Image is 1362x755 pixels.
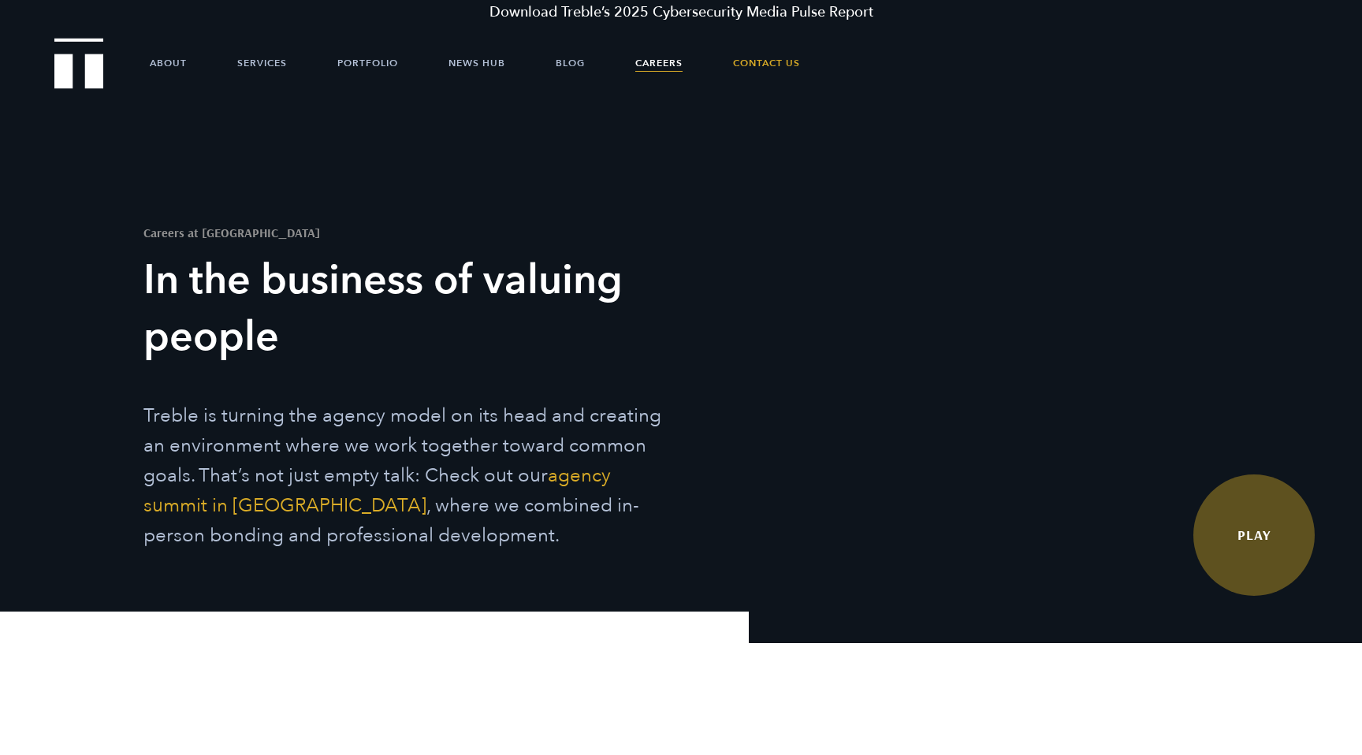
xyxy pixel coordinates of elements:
img: Treble logo [54,38,104,88]
p: Treble is turning the agency model on its head and creating an environment where we work together... [143,401,676,551]
a: Services [237,39,287,87]
a: Portfolio [337,39,398,87]
a: Watch Video [1193,474,1315,596]
h1: Careers at [GEOGRAPHIC_DATA] [143,226,676,239]
a: About [150,39,187,87]
a: Blog [556,39,585,87]
a: News Hub [448,39,505,87]
a: Treble Homepage [55,39,102,87]
a: Contact Us [733,39,800,87]
a: Careers [635,39,683,87]
h3: In the business of valuing people [143,252,676,366]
